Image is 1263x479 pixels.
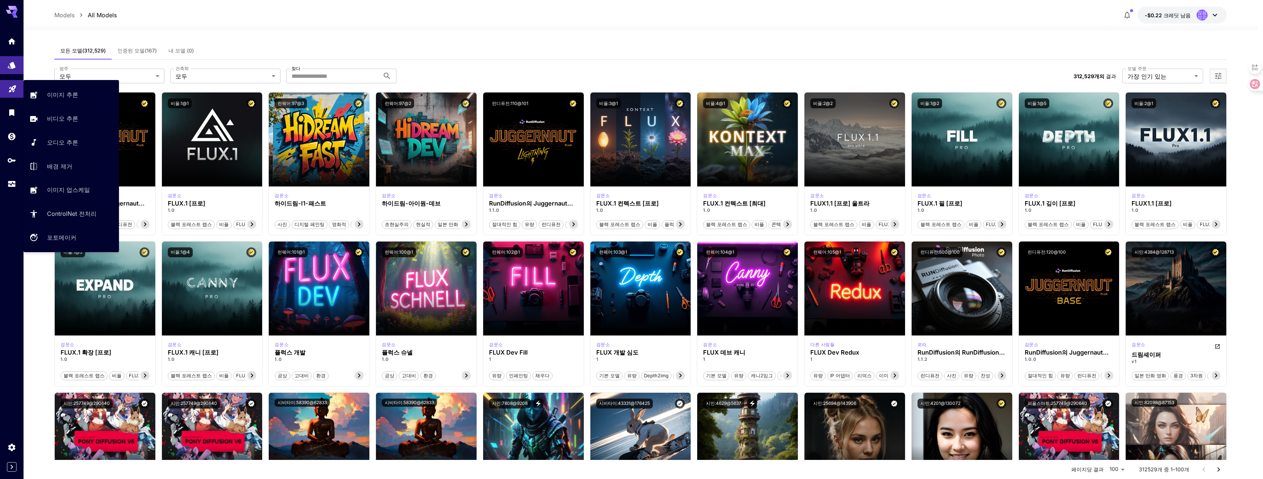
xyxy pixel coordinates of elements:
[385,373,394,378] font: 공상
[169,47,194,54] font: 내 모델 (0)
[542,221,561,227] font: 런디퓨전
[862,221,871,227] font: 비플
[7,462,17,472] div: Expand sidebar
[47,163,72,170] font: 배경 제거
[47,115,78,122] font: 비디오 추론
[382,342,396,347] font: 검문소
[175,66,189,71] font: 건축학
[489,342,503,347] font: 검문소
[171,400,217,406] font: 시민:257749@290640
[171,373,212,378] font: 블랙 포레스트 랩스
[525,221,534,227] font: 유량
[1183,221,1193,227] font: 비플
[140,98,149,108] button: 인증 모델 – 최고의 성능을 위해 검증되었으며 상업용 라이선스가 포함되어 있습니다.
[1132,359,1136,364] font: v1
[920,400,960,406] font: 시민:4201@130072
[1200,221,1232,227] font: FLUX1.1 [프로]
[1211,462,1226,477] button: 다음 페이지로 이동
[416,221,430,227] font: 현실적
[47,234,76,241] font: 포토메이커
[492,249,520,255] font: 런웨어:102@1
[489,207,499,213] font: 1.1.0
[385,221,409,227] font: 초현실주의
[61,349,149,356] div: FLUX.1 확장 [프로]
[1210,247,1220,257] button: 인증 모델 – 최고의 성능을 위해 검증되었으며 상업용 라이선스가 포함되어 있습니다.
[47,139,78,146] font: 오디오 추론
[1215,341,1220,350] button: CivitAI에서 열기
[113,221,132,227] font: 런디퓨전
[810,192,824,199] div: 플럭스울트라
[168,341,182,348] div: 플럭스프로
[492,221,517,227] font: 절대적인 힘
[706,101,725,106] font: 비플:4@1
[918,207,924,213] font: 1.0
[1132,207,1139,213] font: 1.0
[278,400,327,405] font: 시비타이:58390@62833
[780,373,799,378] font: 컨트롤넷
[596,200,685,207] div: FLUX.1 컨텍스트 [프로]
[23,134,119,152] a: 오디오 추론
[918,342,927,347] font: 로라
[1132,193,1146,198] font: 검문소
[461,98,471,108] button: 인증 모델 – 최고의 성능을 위해 검증되었으며 상업용 라이선스가 포함되어 있습니다.
[920,101,939,106] font: 비플:1@2
[920,249,960,255] font: 런디퓨전:500@100
[1106,73,1116,79] font: 결과
[1093,221,1134,227] font: FLUX.1 깊이 [프로]
[275,192,289,199] div: 하이드림 패스트
[969,221,978,227] font: 비플
[1139,466,1189,472] font: 312529개 중 1–100개
[813,221,854,227] font: 블랙 포레스트 랩스
[879,373,911,378] font: 이미지2이미지
[947,373,956,378] font: 사진
[810,356,813,362] font: 1
[889,399,899,409] button: 검증된 작동
[857,373,872,378] font: 리덕스
[7,179,16,189] div: 용법
[813,101,833,106] font: 비플:2@2
[171,101,189,106] font: 비플:1@1
[771,221,790,227] font: 콘텍스트
[596,349,638,356] font: FLUX 개발 심도
[1145,11,1191,19] div: -$0.2163
[1028,249,1066,255] font: 런디퓨전:120@100
[168,200,205,207] font: FLUX.1 [프로]
[1173,373,1183,378] font: 풍경
[918,349,1005,363] font: RunDiffusion의 RunDiffusion Photo Flux
[782,247,792,257] button: 인증 모델 – 최고의 성능을 위해 검증되었으며 상업용 라이선스가 포함되어 있습니다.
[1071,466,1104,472] font: 페이지당 결과
[1028,101,1046,106] font: 비플:1@5
[1128,73,1166,80] font: 가장 인기 있는
[461,247,471,257] button: 인증 모델 – 최고의 성능을 위해 검증되었으며 상업용 라이선스가 포함되어 있습니다.
[47,210,97,217] font: ControlNet 전처리
[996,399,1006,409] button: 인증 모델 – 최고의 성능을 위해 검증되었으며 상업용 라이선스가 포함되어 있습니다.
[171,221,212,227] font: 블랙 포레스트 랩스
[7,58,16,68] div: 모델
[599,221,640,227] font: 블랙 포레스트 랩스
[61,341,75,348] div: 플럭스프로
[278,101,304,106] font: 런웨어:97@3
[810,349,899,356] div: FLUX Dev Redux
[1110,466,1118,472] font: 100
[1028,221,1069,227] font: 블랙 포레스트 랩스
[292,66,300,71] font: 찾다
[1132,200,1172,207] font: FLUX1.1 [프로]
[706,221,747,227] font: 블랙 포레스트 랩스
[599,249,627,255] font: 런웨어:103@1
[1028,373,1053,378] font: 절대적인 힘
[60,47,106,54] font: 모든 모델(312,529)
[1103,247,1113,257] button: 인증 모델 – 최고의 성능을 위해 검증되었으며 상업용 라이선스가 포함되어 있습니다.
[596,193,610,198] font: 검문소
[278,373,287,378] font: 공상
[23,110,119,128] a: 비디오 추론
[1210,98,1220,108] button: 인증 모델 – 최고의 성능을 위해 검증되었으며 상업용 라이선스가 포함되어 있습니다.
[47,186,90,193] font: 이미지 업스케일
[438,221,469,227] font: 일본 만화 영화
[382,341,396,348] div: 플럭스.1 S
[1074,73,1104,79] font: 312,529개의
[492,373,502,378] font: 유량
[599,373,620,378] font: 기본 모델
[703,200,766,207] font: FLUX.1 컨텍스트 [최대]
[168,207,175,213] font: 1.0
[810,193,824,198] font: 검문소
